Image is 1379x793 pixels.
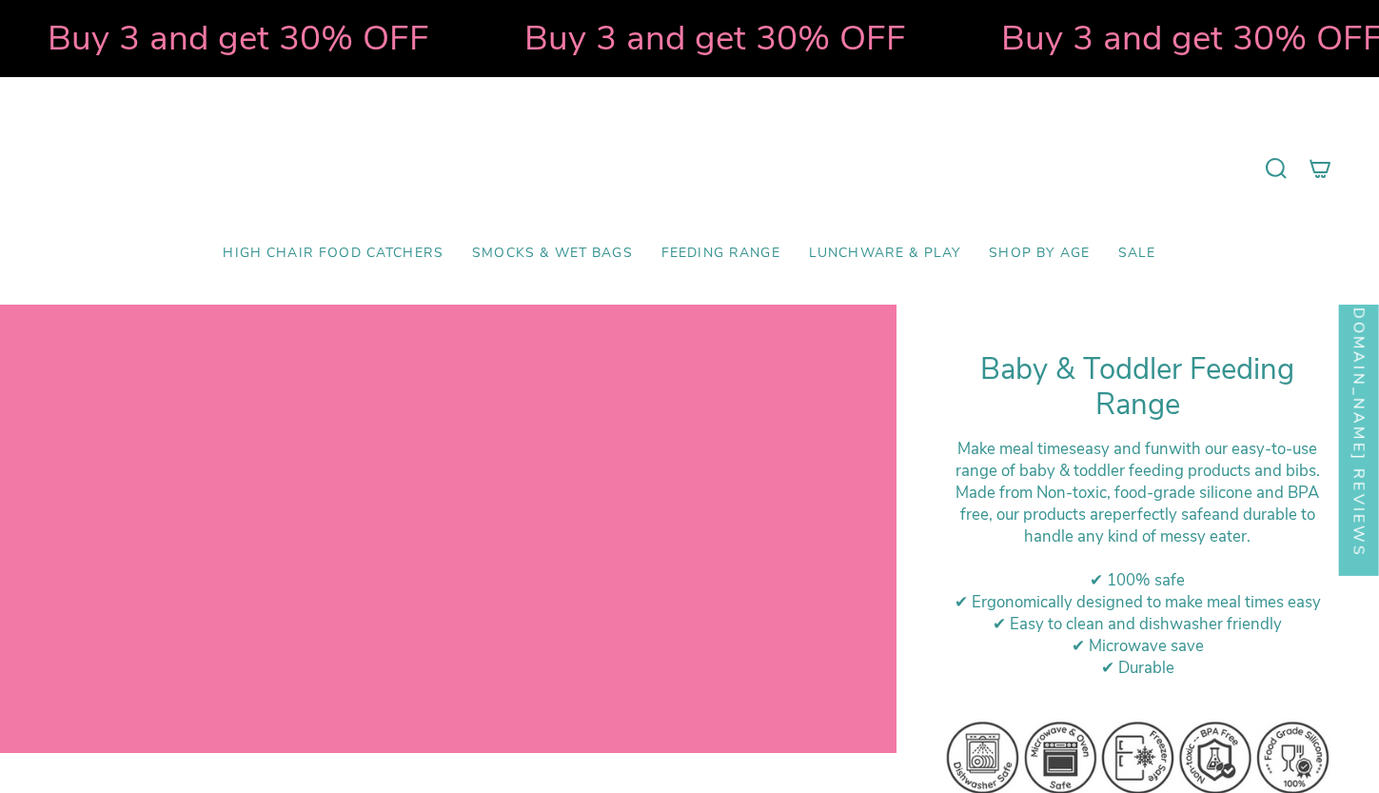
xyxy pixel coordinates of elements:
[458,231,647,276] a: Smocks & Wet Bags
[223,246,443,262] span: High Chair Food Catchers
[809,246,960,262] span: Lunchware & Play
[1072,635,1204,657] span: ✔ Microwave save
[472,246,633,262] span: Smocks & Wet Bags
[795,231,975,276] a: Lunchware & Play
[944,591,1331,613] div: ✔ Ergonomically designed to make meal times easy
[1118,246,1156,262] span: SALE
[944,569,1331,591] div: ✔ 100% safe
[944,438,1331,482] div: Make meal times with our easy-to-use range of baby & toddler feeding products and bibs.
[1104,231,1171,276] a: SALE
[1113,504,1212,525] strong: perfectly safe
[944,657,1331,679] div: ✔ Durable
[944,613,1331,635] div: ✔ Easy to clean and dishwasher friendly
[525,106,854,231] a: Mumma’s Little Helpers
[661,246,780,262] span: Feeding Range
[1339,258,1379,575] div: Click to open Judge.me floating reviews tab
[15,14,397,62] strong: Buy 3 and get 30% OFF
[1076,438,1169,460] strong: easy and fun
[647,231,795,276] a: Feeding Range
[960,482,1320,547] span: ade from Non-toxic, food-grade silicone and BPA free, our products are and durable to handle any ...
[944,352,1331,424] h1: Baby & Toddler Feeding Range
[989,246,1090,262] span: Shop by Age
[208,231,458,276] a: High Chair Food Catchers
[944,482,1331,547] div: M
[492,14,874,62] strong: Buy 3 and get 30% OFF
[975,231,1104,276] a: Shop by Age
[969,14,1350,62] strong: Buy 3 and get 30% OFF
